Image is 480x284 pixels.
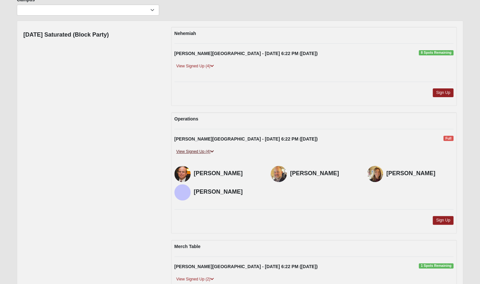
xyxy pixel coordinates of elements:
a: View Signed Up (4) [174,148,216,155]
span: Full [443,136,453,141]
img: Dean Merriott [174,166,191,182]
span: 1 Spots Remaining [419,263,453,268]
a: Sign Up [433,88,453,97]
strong: [PERSON_NAME][GEOGRAPHIC_DATA] - [DATE] 6:22 PM ([DATE]) [174,264,318,269]
h4: [DATE] Saturated (Block Party) [23,31,109,39]
strong: [PERSON_NAME][GEOGRAPHIC_DATA] - [DATE] 6:22 PM ([DATE]) [174,51,318,56]
a: Sign Up [433,216,453,225]
h4: [PERSON_NAME] [194,188,261,196]
a: View Signed Up (4) [174,63,216,70]
span: 8 Spots Remaining [419,50,453,55]
img: Rae Yoder [367,166,383,182]
h4: [PERSON_NAME] [194,170,261,177]
strong: Merch Table [174,244,201,249]
img: Joel Yoder [271,166,287,182]
strong: [PERSON_NAME][GEOGRAPHIC_DATA] - [DATE] 6:22 PM ([DATE]) [174,136,318,142]
img: Matthew Forholt [174,184,191,200]
h4: [PERSON_NAME] [386,170,453,177]
a: View Signed Up (2) [174,276,216,283]
strong: Nehemiah [174,31,196,36]
strong: Operations [174,116,198,121]
h4: [PERSON_NAME] [290,170,357,177]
